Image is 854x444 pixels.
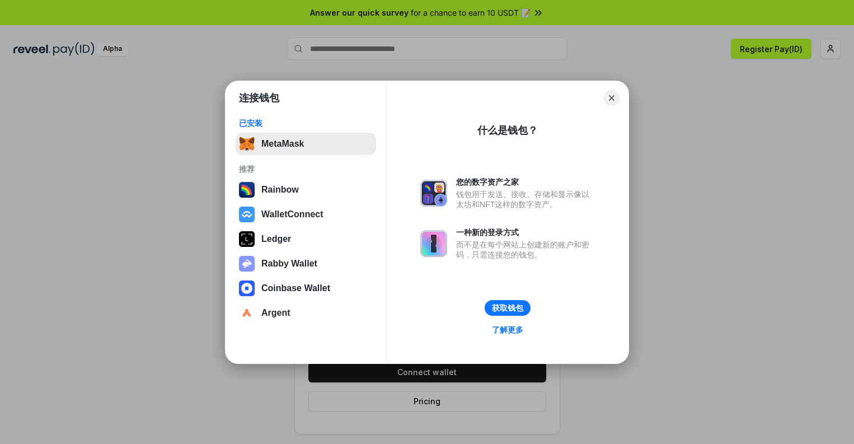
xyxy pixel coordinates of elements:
button: 获取钱包 [485,300,531,316]
img: svg+xml,%3Csvg%20width%3D%22120%22%20height%3D%22120%22%20viewBox%3D%220%200%20120%20120%22%20fil... [239,182,255,198]
button: WalletConnect [236,203,376,226]
img: svg+xml,%3Csvg%20fill%3D%22none%22%20height%3D%2233%22%20viewBox%3D%220%200%2035%2033%22%20width%... [239,136,255,152]
img: svg+xml,%3Csvg%20width%3D%2228%22%20height%3D%2228%22%20viewBox%3D%220%200%2028%2028%22%20fill%3D... [239,207,255,222]
div: 已安装 [239,118,373,128]
div: MetaMask [261,139,304,149]
button: Ledger [236,228,376,250]
div: Rabby Wallet [261,259,317,269]
button: Rainbow [236,179,376,201]
div: 而不是在每个网站上创建新的账户和密码，只需连接您的钱包。 [456,240,595,260]
div: 了解更多 [492,325,523,335]
div: Ledger [261,234,291,244]
div: 您的数字资产之家 [456,177,595,187]
div: 推荐 [239,164,373,174]
img: svg+xml,%3Csvg%20xmlns%3D%22http%3A%2F%2Fwww.w3.org%2F2000%2Fsvg%22%20fill%3D%22none%22%20viewBox... [420,230,447,257]
img: svg+xml,%3Csvg%20width%3D%2228%22%20height%3D%2228%22%20viewBox%3D%220%200%2028%2028%22%20fill%3D... [239,281,255,296]
img: svg+xml,%3Csvg%20xmlns%3D%22http%3A%2F%2Fwww.w3.org%2F2000%2Fsvg%22%20fill%3D%22none%22%20viewBox... [239,256,255,272]
a: 了解更多 [485,323,530,337]
button: Rabby Wallet [236,253,376,275]
div: Argent [261,308,290,318]
h1: 连接钱包 [239,91,279,105]
img: svg+xml,%3Csvg%20xmlns%3D%22http%3A%2F%2Fwww.w3.org%2F2000%2Fsvg%22%20fill%3D%22none%22%20viewBox... [420,180,447,207]
button: MetaMask [236,133,376,155]
div: Rainbow [261,185,299,195]
img: svg+xml,%3Csvg%20width%3D%2228%22%20height%3D%2228%22%20viewBox%3D%220%200%2028%2028%22%20fill%3D... [239,305,255,321]
div: 一种新的登录方式 [456,227,595,237]
img: svg+xml,%3Csvg%20xmlns%3D%22http%3A%2F%2Fwww.w3.org%2F2000%2Fsvg%22%20width%3D%2228%22%20height%3... [239,231,255,247]
button: Argent [236,302,376,324]
div: 获取钱包 [492,303,523,313]
button: Coinbase Wallet [236,277,376,300]
div: Coinbase Wallet [261,283,330,293]
button: Close [604,90,620,106]
div: 钱包用于发送、接收、存储和显示像以太坊和NFT这样的数字资产。 [456,189,595,209]
div: WalletConnect [261,209,323,219]
div: 什么是钱包？ [477,124,538,137]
